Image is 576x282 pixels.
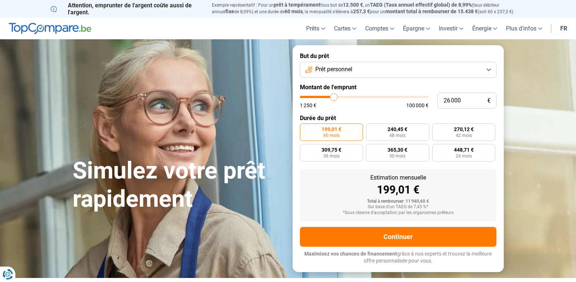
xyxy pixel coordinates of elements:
label: But du prêt [300,53,496,59]
span: 365,30 € [388,147,407,152]
a: Épargne [399,18,434,39]
a: fr [556,18,572,39]
span: 36 mois [323,154,340,158]
span: TAEG (Taux annuel effectif global) de 8,99% [370,2,472,8]
button: Prêt personnel [300,62,496,78]
span: 257,3 € [353,8,370,14]
span: 100 000 € [406,103,429,108]
img: TopCompare [9,23,91,35]
span: 448,71 € [454,147,474,152]
span: 240,45 € [388,127,407,132]
span: € [487,98,491,104]
span: Prêt personnel [315,65,352,73]
a: Plus d'infos [502,18,547,39]
label: Montant de l'emprunt [300,84,496,91]
div: Estimation mensuelle [306,175,491,181]
span: prêt à tempérament [274,2,320,8]
span: 60 mois [323,133,340,138]
span: 24 mois [456,154,472,158]
span: fixe [225,8,234,14]
a: Cartes [330,18,361,39]
a: Investir [434,18,468,39]
p: grâce à nos experts et trouvez la meilleure offre personnalisée pour vous. [300,250,496,265]
a: Prêts [302,18,330,39]
span: Maximisez vos chances de financement [304,251,397,257]
span: 42 mois [456,133,472,138]
div: Total à rembourser: 11 940,60 € [306,199,491,204]
span: 30 mois [389,154,406,158]
span: 48 mois [389,133,406,138]
span: 199,01 € [322,127,341,132]
p: Attention, emprunter de l'argent coûte aussi de l'argent. [51,2,203,16]
div: *Sous réserve d'acceptation par les organismes prêteurs [306,210,491,216]
span: montant total à rembourser de 15.438 € [385,8,478,14]
span: 1 250 € [300,103,316,108]
label: Durée du prêt [300,115,496,122]
span: 270,12 € [454,127,474,132]
button: Continuer [300,227,496,247]
div: 199,01 € [306,184,491,195]
div: Sur base d'un TAEG de 7,45 %* [306,205,491,210]
span: 12.500 € [343,2,363,8]
span: 60 mois [285,8,303,14]
h1: Simulez votre prêt rapidement [73,157,284,213]
a: Comptes [361,18,399,39]
a: Énergie [468,18,502,39]
p: Exemple représentatif : Pour un tous but de , un (taux débiteur annuel de 8,99%) et une durée de ... [212,2,526,15]
span: 309,75 € [322,147,341,152]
